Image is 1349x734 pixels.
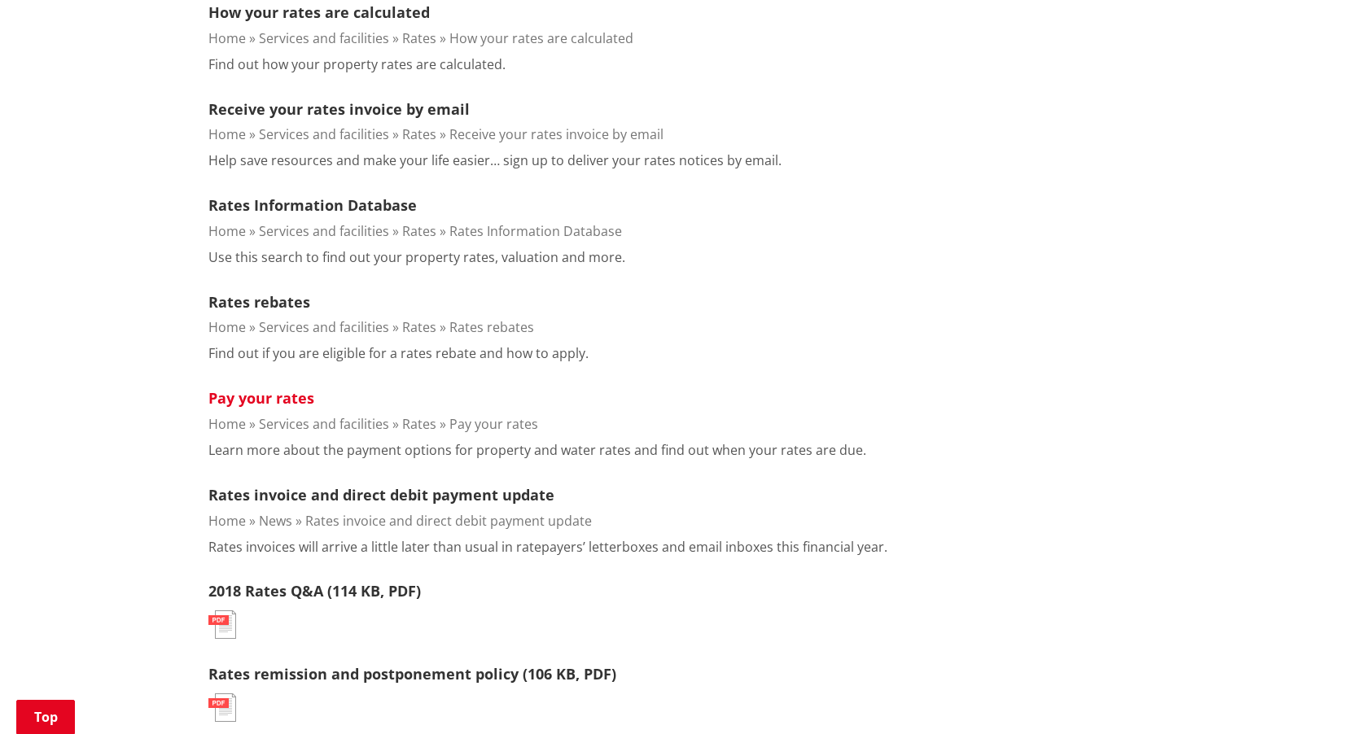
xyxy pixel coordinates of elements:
[208,195,417,215] a: Rates Information Database
[208,2,430,22] a: How your rates are calculated
[259,415,389,433] a: Services and facilities
[449,415,538,433] a: Pay your rates
[449,222,622,240] a: Rates Information Database
[208,99,470,119] a: Receive your rates invoice by email
[402,318,436,336] a: Rates
[402,29,436,47] a: Rates
[259,29,389,47] a: Services and facilities
[259,512,292,530] a: News
[208,151,782,170] p: Help save resources and make your life easier… sign up to deliver your rates notices by email.
[208,440,866,460] p: Learn more about the payment options for property and water rates and find out when your rates ar...
[449,318,534,336] a: Rates rebates
[259,222,389,240] a: Services and facilities
[208,125,246,143] a: Home
[208,388,314,408] a: Pay your rates
[208,581,421,601] a: 2018 Rates Q&A (114 KB, PDF)
[1274,666,1333,724] iframe: Messenger Launcher
[208,292,310,312] a: Rates rebates
[402,125,436,143] a: Rates
[208,29,246,47] a: Home
[208,693,236,722] img: document-pdf.svg
[449,125,664,143] a: Receive your rates invoice by email
[208,343,589,363] p: Find out if you are eligible for a rates rebate and how to apply.
[259,125,389,143] a: Services and facilities
[208,485,554,505] a: Rates invoice and direct debit payment update
[402,415,436,433] a: Rates
[208,247,625,267] p: Use this search to find out your property rates, valuation and more.
[208,222,246,240] a: Home
[305,512,592,530] a: Rates invoice and direct debit payment update
[208,415,246,433] a: Home
[208,610,236,639] img: document-pdf.svg
[208,512,246,530] a: Home
[16,700,75,734] a: Top
[259,318,389,336] a: Services and facilities
[208,55,506,74] p: Find out how your property rates are calculated.
[449,29,633,47] a: How your rates are calculated
[208,318,246,336] a: Home
[208,664,616,684] a: Rates remission and postponement policy (106 KB, PDF)
[208,537,887,557] p: Rates invoices will arrive a little later than usual in ratepayers’ letterboxes and email inboxes...
[402,222,436,240] a: Rates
